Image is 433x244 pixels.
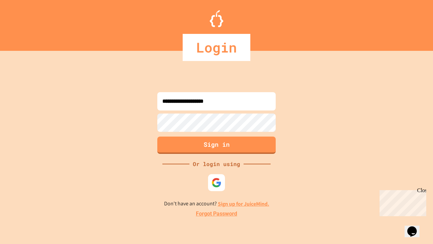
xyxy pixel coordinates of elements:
a: Sign up for JuiceMind. [218,200,269,207]
iframe: chat widget [377,187,426,216]
div: Or login using [189,160,244,168]
img: Logo.svg [210,10,223,27]
button: Sign in [157,137,276,154]
div: Chat with us now!Close [3,3,47,43]
iframe: chat widget [405,217,426,237]
img: google-icon.svg [211,178,222,188]
div: Login [183,34,250,61]
a: Forgot Password [196,210,237,218]
p: Don't have an account? [164,200,269,208]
